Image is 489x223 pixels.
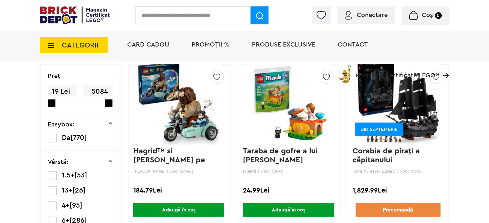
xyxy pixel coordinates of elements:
span: Coș [422,12,433,18]
span: 19 Lei [48,85,77,98]
a: Adaugă în coș [238,203,338,217]
a: Card Cadou [127,41,169,48]
span: [770] [71,134,87,141]
span: Adaugă în coș [243,203,334,217]
span: [26] [73,187,86,194]
div: 1,829.99Lei [353,186,444,195]
div: DIN SEPTEMBRIE [355,123,403,136]
img: Corabia de piraţi a căpitanului Jack Sparrow [356,58,440,148]
a: Produse exclusive [252,41,315,48]
span: CATEGORII [62,42,98,49]
span: [95] [70,202,83,209]
span: 5084 Lei [83,85,112,107]
span: 4+ [62,202,70,209]
p: [PERSON_NAME] | Cod: d76443 [133,169,224,174]
a: PROMOȚII % [192,41,229,48]
p: Easybox: [48,121,75,128]
img: Taraba de gofre a lui Autumn [246,58,330,148]
a: Hagrid™ si [PERSON_NAME] pe motocicleta - Amba... [133,147,212,173]
a: Conectare [345,12,388,18]
p: Icons (Creator Expert) | Cod: 10365 [353,169,444,174]
a: Taraba de gofre a lui [PERSON_NAME] [243,147,320,164]
a: Magazine Certificate LEGO® [439,64,449,70]
span: Conectare [357,12,388,18]
small: 0 [435,12,442,19]
span: Da [62,134,71,141]
img: Hagrid™ si Harry pe motocicleta - Ambalaj deteriorat [137,58,221,148]
div: 24.99Lei [243,186,334,195]
span: 1.5+ [62,172,75,179]
div: 184.79Lei [133,186,224,195]
span: Adaugă în coș [133,203,224,217]
p: Vârstă: [48,159,69,165]
p: Friends | Cod: 30696 [243,169,334,174]
a: Adaugă în coș [129,203,229,217]
span: [53] [75,172,87,179]
a: Precomandă [356,203,441,217]
a: Contact [338,41,368,48]
span: Magazine Certificate LEGO® [355,64,439,79]
a: Corabia de piraţi a căpitanului [PERSON_NAME] [353,147,422,173]
span: 13+ [62,187,73,194]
